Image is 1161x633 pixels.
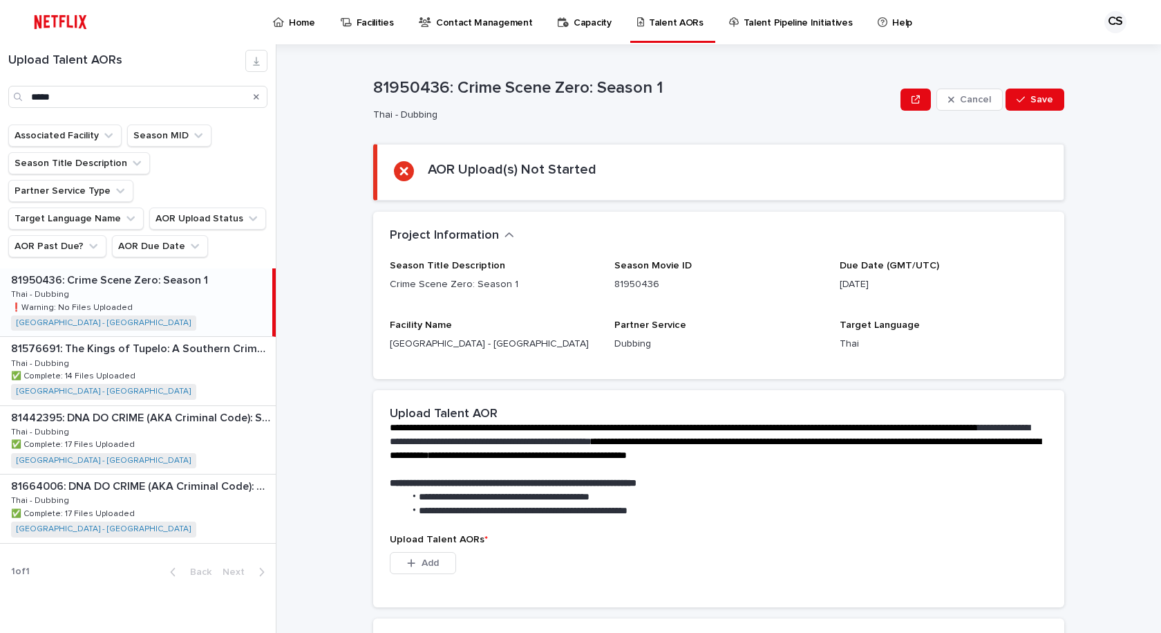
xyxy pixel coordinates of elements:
[840,261,939,270] span: Due Date (GMT/UTC)
[11,477,273,493] p: 81664006: DNA DO CRIME (AKA Criminal Code): Season 2
[840,337,1048,351] p: Thai
[390,337,598,351] p: [GEOGRAPHIC_DATA] - [GEOGRAPHIC_DATA]
[11,437,138,450] p: ✅ Complete: 17 Files Uploaded
[17,456,191,466] a: [GEOGRAPHIC_DATA] - [GEOGRAPHIC_DATA]
[8,125,122,147] button: Associated Facility
[614,261,692,270] span: Season Movie ID
[1006,89,1064,111] button: Save
[614,277,822,292] p: 81950436
[8,235,106,257] button: AOR Past Due?
[17,524,191,534] a: [GEOGRAPHIC_DATA] - [GEOGRAPHIC_DATA]
[217,566,276,578] button: Next
[390,228,514,244] button: Project Information
[422,558,439,568] span: Add
[936,89,1003,111] button: Cancel
[11,287,72,300] p: Thai - Dubbing
[127,125,211,147] button: Season MID
[11,340,273,356] p: 81576691: The Kings of Tupelo: A Southern Crime Saga: Season 1
[11,271,211,287] p: 81950436: Crime Scene Zero: Season 1
[390,552,456,574] button: Add
[390,320,452,330] span: Facility Name
[8,86,267,108] input: Search
[112,235,208,257] button: AOR Due Date
[8,152,150,174] button: Season Title Description
[8,180,133,202] button: Partner Service Type
[17,318,191,328] a: [GEOGRAPHIC_DATA] - [GEOGRAPHIC_DATA]
[390,277,598,292] p: Crime Scene Zero: Season 1
[614,320,686,330] span: Partner Service
[390,261,505,270] span: Season Title Description
[28,8,93,36] img: ifQbXi3ZQGMSEF7WDB7W
[17,387,191,396] a: [GEOGRAPHIC_DATA] - [GEOGRAPHIC_DATA]
[960,95,991,104] span: Cancel
[1104,11,1126,33] div: CS
[11,369,138,381] p: ✅ Complete: 14 Files Uploaded
[390,407,498,422] h2: Upload Talent AOR
[11,356,72,369] p: Thai - Dubbing
[149,208,266,230] button: AOR Upload Status
[11,425,72,437] p: Thai - Dubbing
[428,161,596,178] h2: AOR Upload(s) Not Started
[373,78,895,98] p: 81950436: Crime Scene Zero: Season 1
[840,320,920,330] span: Target Language
[8,53,245,68] h1: Upload Talent AORs
[614,337,822,351] p: Dubbing
[11,506,138,519] p: ✅ Complete: 17 Files Uploaded
[8,208,144,230] button: Target Language Name
[11,493,72,506] p: Thai - Dubbing
[840,277,1048,292] p: [DATE]
[223,567,253,577] span: Next
[11,300,135,313] p: ❗️Warning: No Files Uploaded
[390,228,499,244] h2: Project Information
[159,566,217,578] button: Back
[11,409,273,425] p: 81442395: DNA DO CRIME (AKA Criminal Code): Season 1
[1030,95,1053,104] span: Save
[182,567,211,577] span: Back
[373,109,889,121] p: Thai - Dubbing
[390,535,488,544] span: Upload Talent AORs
